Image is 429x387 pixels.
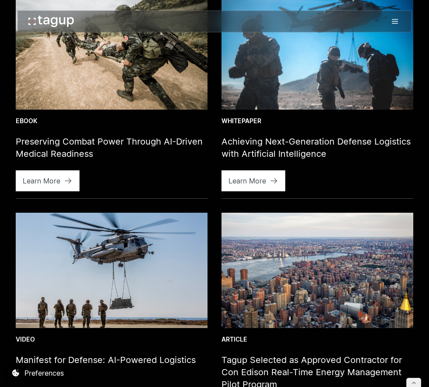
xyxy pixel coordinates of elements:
[24,368,64,378] div: Preferences
[23,176,60,186] div: Learn More
[16,135,208,160] h1: Preserving Combat Power Through AI-Driven Medical Readiness
[221,170,285,191] a: Learn More
[228,176,266,186] div: Learn More
[16,354,208,378] h1: Manifest for Defense: AI-Powered Logistics Optimization
[221,117,413,125] div: Whitepaper
[16,335,208,344] div: Video
[221,335,413,344] div: Article
[16,170,80,191] a: Learn More
[221,135,413,160] h1: Achieving Next-Generation Defense Logistics with Artificial Intelligence
[16,117,208,125] div: eBook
